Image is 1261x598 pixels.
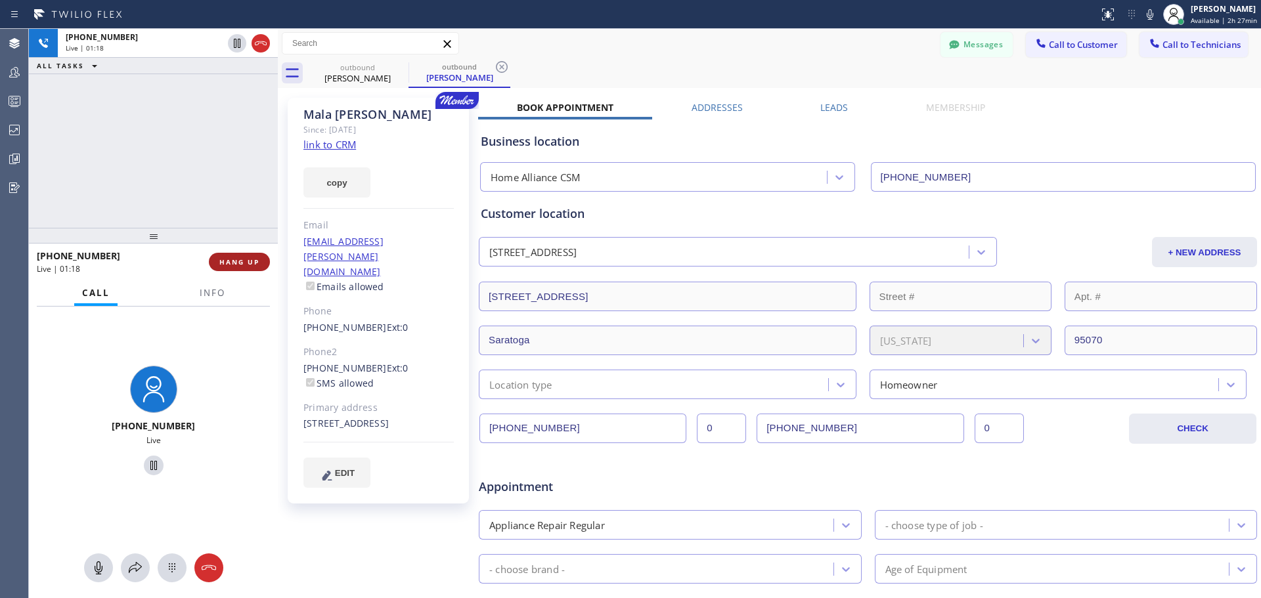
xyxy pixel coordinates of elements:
[940,32,1013,57] button: Messages
[489,377,552,392] div: Location type
[308,58,407,88] div: Mala Mehrotra
[387,362,409,374] span: Ext: 0
[303,218,454,233] div: Email
[757,414,963,443] input: Phone Number 2
[880,377,938,392] div: Homeowner
[1139,32,1248,57] button: Call to Technicians
[1162,39,1241,51] span: Call to Technicians
[228,34,246,53] button: Hold Customer
[1065,282,1257,311] input: Apt. #
[194,553,223,582] button: Hang up
[820,101,848,114] label: Leads
[410,72,509,83] div: [PERSON_NAME]
[479,282,856,311] input: Address
[74,280,118,306] button: Call
[303,458,370,488] button: EDIT
[37,61,84,70] span: ALL TASKS
[209,253,270,271] button: HANG UP
[926,101,985,114] label: Membership
[112,419,195,432] span: [PHONE_NUMBER]
[303,138,356,151] a: link to CRM
[975,414,1024,443] input: Ext. 2
[1065,326,1257,355] input: ZIP
[871,162,1256,192] input: Phone Number
[1141,5,1159,24] button: Mute
[158,553,187,582] button: Open dialpad
[697,414,746,443] input: Ext.
[479,414,686,443] input: Phone Number
[219,257,259,267] span: HANG UP
[82,287,110,299] span: Call
[489,245,577,260] div: [STREET_ADDRESS]
[252,34,270,53] button: Hang up
[1152,237,1257,267] button: + NEW ADDRESS
[489,517,605,532] div: Appliance Repair Regular
[481,133,1255,150] div: Business location
[1129,414,1256,444] button: CHECK
[489,561,565,576] div: - choose brand -
[491,170,580,185] div: Home Alliance CSM
[303,377,374,389] label: SMS allowed
[387,321,409,333] span: Ext: 0
[303,122,454,137] div: Since: [DATE]
[1049,39,1118,51] span: Call to Customer
[1026,32,1126,57] button: Call to Customer
[200,287,225,299] span: Info
[303,362,387,374] a: [PHONE_NUMBER]
[303,107,454,122] div: Mala [PERSON_NAME]
[121,553,150,582] button: Open directory
[146,435,161,446] span: Live
[303,235,384,278] a: [EMAIL_ADDRESS][PERSON_NAME][DOMAIN_NAME]
[306,282,315,290] input: Emails allowed
[410,58,509,87] div: Mala Mehrotra
[144,456,164,475] button: Hold Customer
[870,282,1051,311] input: Street #
[885,517,983,532] div: - choose type of job -
[84,553,113,582] button: Mute
[303,280,384,293] label: Emails allowed
[1191,16,1257,25] span: Available | 2h 27min
[308,62,407,72] div: outbound
[29,58,110,74] button: ALL TASKS
[885,561,967,576] div: Age of Equipment
[303,400,454,416] div: Primary address
[517,101,613,114] label: Book Appointment
[692,101,743,114] label: Addresses
[303,167,370,198] button: copy
[335,468,355,478] span: EDIT
[410,62,509,72] div: outbound
[282,33,458,54] input: Search
[303,304,454,319] div: Phone
[37,263,80,274] span: Live | 01:18
[1191,3,1257,14] div: [PERSON_NAME]
[479,326,856,355] input: City
[66,32,138,43] span: [PHONE_NUMBER]
[308,72,407,84] div: [PERSON_NAME]
[303,416,454,431] div: [STREET_ADDRESS]
[479,478,736,496] span: Appointment
[37,249,120,262] span: [PHONE_NUMBER]
[192,280,233,306] button: Info
[66,43,104,53] span: Live | 01:18
[303,321,387,333] a: [PHONE_NUMBER]
[481,205,1255,223] div: Customer location
[306,378,315,387] input: SMS allowed
[303,345,454,360] div: Phone2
